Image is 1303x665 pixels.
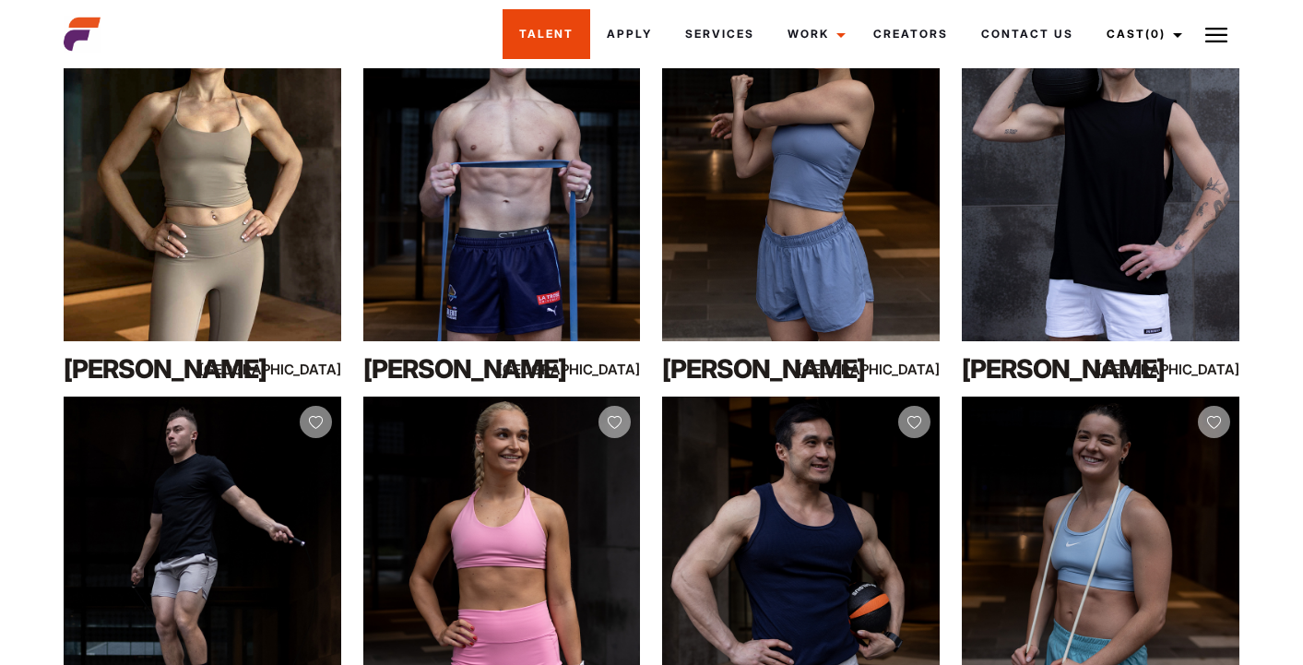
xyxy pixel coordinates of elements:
[557,358,640,381] div: [GEOGRAPHIC_DATA]
[64,16,101,53] img: cropped-aefm-brand-fav-22-square.png
[962,350,1129,387] div: [PERSON_NAME]
[363,350,530,387] div: [PERSON_NAME]
[1145,27,1166,41] span: (0)
[662,350,829,387] div: [PERSON_NAME]
[1205,24,1227,46] img: Burger icon
[771,9,857,59] a: Work
[590,9,669,59] a: Apply
[1090,9,1193,59] a: Cast(0)
[965,9,1090,59] a: Contact Us
[64,350,231,387] div: [PERSON_NAME]
[257,358,340,381] div: [GEOGRAPHIC_DATA]
[669,9,771,59] a: Services
[1156,358,1239,381] div: [GEOGRAPHIC_DATA]
[857,358,940,381] div: [GEOGRAPHIC_DATA]
[857,9,965,59] a: Creators
[503,9,590,59] a: Talent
